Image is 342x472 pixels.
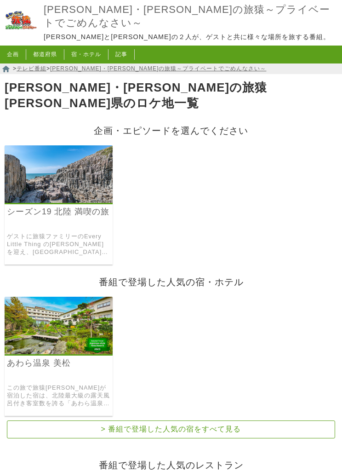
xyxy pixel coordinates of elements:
a: この旅で旅猿[PERSON_NAME]が宿泊した宿は、北陸最大級の露天風呂付き客室数を誇る「あわら温泉 美松」でした。 客室ごとに異なるタイプの露天風呂がついているため、行く度に違う楽しみ方ので... [7,384,110,407]
a: 企画 [7,51,19,58]
a: テレビ番組 [17,65,46,72]
a: あわら温泉 美松 [7,358,110,368]
a: ゲストに旅猿ファミリーのEvery Little Thing の[PERSON_NAME]を迎え、[GEOGRAPHIC_DATA][PERSON_NAME][PERSON_NAME][GEOG... [7,233,110,256]
img: 東野・岡村の旅猿～プライベートでごめんなさい～ シーズン19 北陸 満喫の旅 [5,145,113,203]
a: 都道府県 [33,51,57,58]
a: [PERSON_NAME]・[PERSON_NAME]の旅猿～プライベートでごめんなさい～ [50,65,266,72]
a: あわら温泉 美松 [5,348,113,356]
a: 東野・岡村の旅猿～プライベートでごめんなさい～ シーズン19 北陸 満喫の旅 [5,196,113,204]
a: > 番組で登場した人気の宿をすべて見る [7,420,335,438]
a: シーズン19 北陸 満喫の旅 [7,207,110,217]
a: 宿・ホテル [71,51,101,58]
img: あわら温泉 美松 [5,297,113,354]
a: [PERSON_NAME]・[PERSON_NAME]の旅猿～プライベートでごめんなさい～ [44,3,340,29]
a: 記事 [115,51,127,58]
p: [PERSON_NAME]と[PERSON_NAME]の２人が、ゲストと共に様々な場所を旅する番組。 [44,33,340,41]
img: 東野・岡村の旅猿～プライベートでごめんなさい～ [2,2,39,39]
a: 東野・岡村の旅猿～プライベートでごめんなさい～ [2,33,39,40]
